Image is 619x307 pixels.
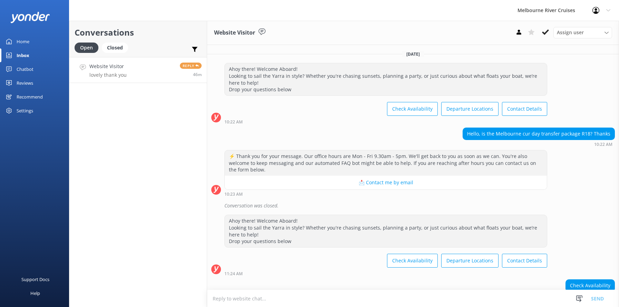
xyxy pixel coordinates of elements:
[557,29,584,36] span: Assign user
[225,176,547,189] button: 📩 Contact me by email
[224,200,615,212] div: Conversation was closed.
[387,254,438,268] button: Check Availability
[463,142,615,147] div: Sep 09 2025 10:22am (UTC +10:00) Australia/Sydney
[75,43,98,53] div: Open
[594,142,612,147] strong: 10:22 AM
[89,63,127,70] h4: Website Visitor
[211,200,615,212] div: 2025-09-09T00:24:33.242
[441,254,499,268] button: Departure Locations
[17,76,33,90] div: Reviews
[566,280,615,291] div: Check Availability
[225,215,547,247] div: Ahoy there! Welcome Aboard! Looking to sail the Yarra in style? Whether you're chasing sunsets, p...
[502,254,547,268] button: Contact Details
[10,12,50,23] img: yonder-white-logo.png
[17,48,29,62] div: Inbox
[180,63,202,69] span: Reply
[225,150,547,176] div: ⚡ Thank you for your message. Our office hours are Mon - Fri 9.30am - 5pm. We'll get back to you ...
[69,57,207,83] a: Website Visitorlovely thank youReply46m
[17,35,29,48] div: Home
[225,63,547,95] div: Ahoy there! Welcome Aboard! Looking to sail the Yarra in style? Whether you're chasing sunsets, p...
[224,120,243,124] strong: 10:22 AM
[17,104,33,118] div: Settings
[21,272,49,286] div: Support Docs
[441,102,499,116] button: Departure Locations
[224,271,547,276] div: Sep 09 2025 11:24am (UTC +10:00) Australia/Sydney
[463,128,615,140] div: Hello, is the Melbourne cur day transfer package R18? Thanks
[102,43,128,53] div: Closed
[387,102,438,116] button: Check Availability
[30,286,40,300] div: Help
[224,192,547,196] div: Sep 09 2025 10:23am (UTC +10:00) Australia/Sydney
[75,44,102,51] a: Open
[553,27,612,38] div: Assign User
[17,90,43,104] div: Recommend
[102,44,132,51] a: Closed
[224,192,243,196] strong: 10:23 AM
[214,28,255,37] h3: Website Visitor
[193,72,202,77] span: Sep 09 2025 11:27am (UTC +10:00) Australia/Sydney
[17,62,33,76] div: Chatbot
[89,72,127,78] p: lovely thank you
[75,26,202,39] h2: Conversations
[224,119,547,124] div: Sep 09 2025 10:22am (UTC +10:00) Australia/Sydney
[224,272,243,276] strong: 11:24 AM
[502,102,547,116] button: Contact Details
[402,51,424,57] span: [DATE]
